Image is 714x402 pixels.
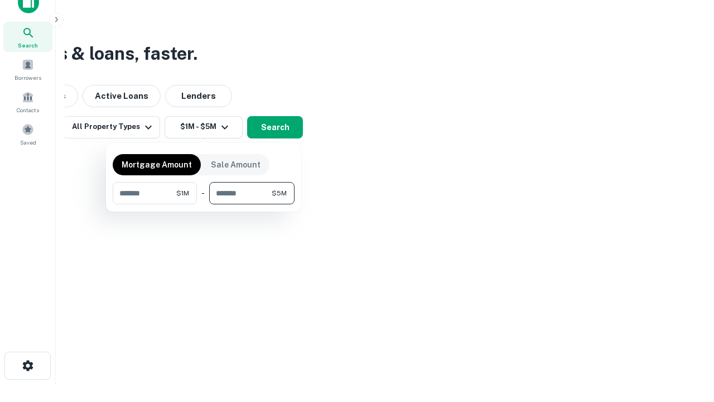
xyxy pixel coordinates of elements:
[658,313,714,366] iframe: Chat Widget
[201,182,205,204] div: -
[176,188,189,198] span: $1M
[272,188,287,198] span: $5M
[211,159,260,171] p: Sale Amount
[122,159,192,171] p: Mortgage Amount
